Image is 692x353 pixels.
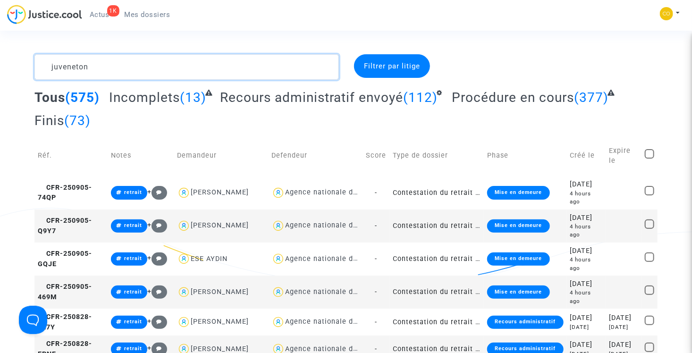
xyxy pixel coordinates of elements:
[109,90,180,105] span: Incomplets
[177,252,191,266] img: icon-user.svg
[7,5,82,24] img: jc-logo.svg
[375,288,377,296] span: -
[108,135,174,176] td: Notes
[271,286,285,299] img: icon-user.svg
[609,313,638,323] div: [DATE]
[147,221,168,229] span: +
[125,10,170,19] span: Mes dossiers
[660,7,673,20] img: 5a13cfc393247f09c958b2f13390bacc
[177,219,191,233] img: icon-user.svg
[375,222,377,230] span: -
[124,255,142,261] span: retrait
[38,313,92,331] span: CFR-250828-6E7Y
[191,288,249,296] div: [PERSON_NAME]
[375,189,377,197] span: -
[570,313,603,323] div: [DATE]
[268,135,363,176] td: Defendeur
[570,256,603,272] div: 4 hours ago
[606,135,641,176] td: Expire le
[174,135,268,176] td: Demandeur
[34,135,108,176] td: Réf.
[375,345,377,353] span: -
[191,255,228,263] div: ESE AYDIN
[285,221,389,229] div: Agence nationale de l'habitat
[389,309,484,336] td: Contestation du retrait de [PERSON_NAME] par l'ANAH (mandataire)
[180,90,206,105] span: (13)
[389,243,484,276] td: Contestation du retrait de [PERSON_NAME] par l'ANAH (mandataire)
[191,221,249,229] div: [PERSON_NAME]
[403,90,438,105] span: (112)
[90,10,110,19] span: Actus
[34,113,64,128] span: Finis
[570,213,603,223] div: [DATE]
[375,255,377,263] span: -
[38,283,92,301] span: CFR-250905-469M
[117,8,178,22] a: Mes dossiers
[570,190,603,206] div: 4 hours ago
[487,286,549,299] div: Mise en demeure
[567,135,606,176] td: Créé le
[285,345,389,353] div: Agence nationale de l'habitat
[364,62,420,70] span: Filtrer par litige
[124,222,142,228] span: retrait
[124,289,142,295] span: retrait
[177,315,191,329] img: icon-user.svg
[124,345,142,352] span: retrait
[574,90,608,105] span: (377)
[19,306,47,334] iframe: Help Scout Beacon - Open
[271,252,285,266] img: icon-user.svg
[487,219,549,233] div: Mise en demeure
[65,90,100,105] span: (575)
[38,217,92,235] span: CFR-250905-Q9Y7
[375,318,377,326] span: -
[570,246,603,256] div: [DATE]
[177,286,191,299] img: icon-user.svg
[285,255,389,263] div: Agence nationale de l'habitat
[570,279,603,289] div: [DATE]
[271,219,285,233] img: icon-user.svg
[484,135,566,176] td: Phase
[147,317,168,325] span: +
[271,315,285,329] img: icon-user.svg
[147,254,168,262] span: +
[389,210,484,243] td: Contestation du retrait de [PERSON_NAME] par l'ANAH (mandataire)
[570,179,603,190] div: [DATE]
[570,323,603,331] div: [DATE]
[124,319,142,325] span: retrait
[452,90,574,105] span: Procédure en cours
[34,90,65,105] span: Tous
[82,8,117,22] a: 1KActus
[609,323,638,331] div: [DATE]
[147,188,168,196] span: +
[389,176,484,209] td: Contestation du retrait de [PERSON_NAME] par l'ANAH (mandataire)
[487,316,563,329] div: Recours administratif
[124,189,142,195] span: retrait
[191,188,249,196] div: [PERSON_NAME]
[285,188,389,196] div: Agence nationale de l'habitat
[147,287,168,295] span: +
[363,135,389,176] td: Score
[107,5,119,17] div: 1K
[285,288,389,296] div: Agence nationale de l'habitat
[38,250,92,268] span: CFR-250905-GQJE
[570,340,603,350] div: [DATE]
[147,344,168,352] span: +
[177,186,191,200] img: icon-user.svg
[285,318,389,326] div: Agence nationale de l'habitat
[609,340,638,350] div: [DATE]
[487,252,549,266] div: Mise en demeure
[191,345,249,353] div: [PERSON_NAME]
[389,135,484,176] td: Type de dossier
[570,223,603,239] div: 4 hours ago
[64,113,91,128] span: (73)
[271,186,285,200] img: icon-user.svg
[191,318,249,326] div: [PERSON_NAME]
[487,186,549,199] div: Mise en demeure
[38,184,92,202] span: CFR-250905-74QP
[220,90,403,105] span: Recours administratif envoyé
[389,276,484,309] td: Contestation du retrait de [PERSON_NAME] par l'ANAH (mandataire)
[570,289,603,305] div: 4 hours ago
